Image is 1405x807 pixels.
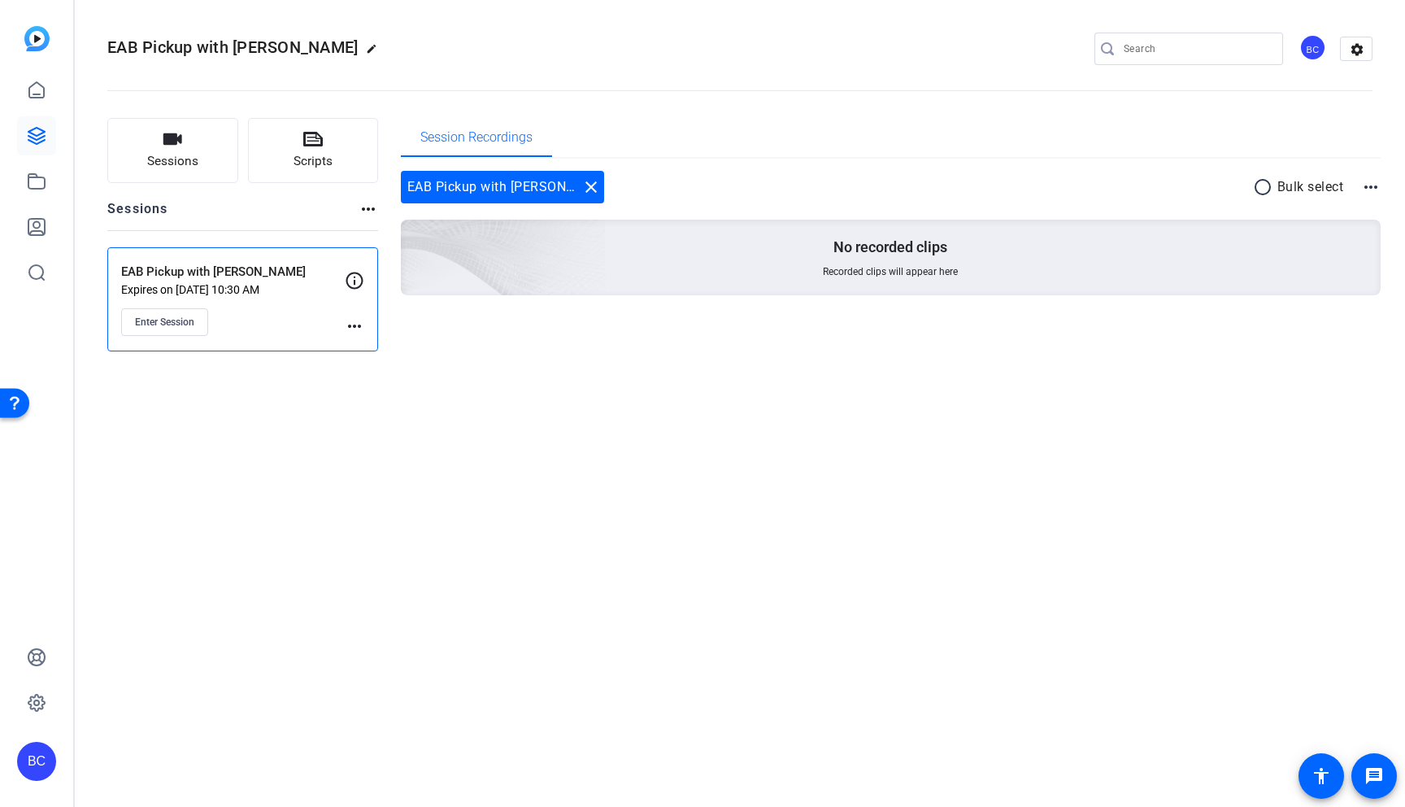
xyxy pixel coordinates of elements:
[17,742,56,781] div: BC
[147,152,198,171] span: Sessions
[121,283,345,296] p: Expires on [DATE] 10:30 AM
[823,265,958,278] span: Recorded clips will appear here
[833,238,947,257] p: No recorded clips
[294,152,333,171] span: Scripts
[107,199,168,230] h2: Sessions
[420,131,533,144] span: Session Recordings
[121,308,208,336] button: Enter Session
[1299,34,1328,63] ngx-avatar: Blake Cole
[1361,177,1381,197] mat-icon: more_horiz
[24,26,50,51] img: blue-gradient.svg
[1124,39,1270,59] input: Search
[219,59,607,412] img: embarkstudio-empty-session.png
[107,118,238,183] button: Sessions
[401,171,604,203] div: EAB Pickup with [PERSON_NAME]
[581,177,601,197] mat-icon: close
[121,263,345,281] p: EAB Pickup with [PERSON_NAME]
[248,118,379,183] button: Scripts
[1299,34,1326,61] div: BC
[345,316,364,336] mat-icon: more_horiz
[1277,177,1344,197] p: Bulk select
[107,37,358,57] span: EAB Pickup with [PERSON_NAME]
[1341,37,1373,62] mat-icon: settings
[366,43,385,63] mat-icon: edit
[1311,766,1331,786] mat-icon: accessibility
[1253,177,1277,197] mat-icon: radio_button_unchecked
[359,199,378,219] mat-icon: more_horiz
[1364,766,1384,786] mat-icon: message
[135,316,194,329] span: Enter Session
